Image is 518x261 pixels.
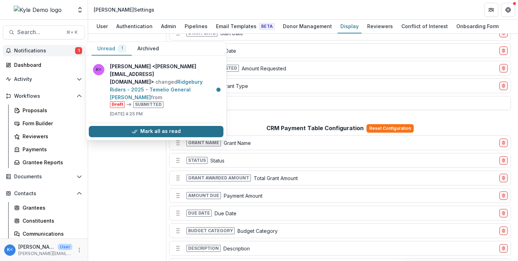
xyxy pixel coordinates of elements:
[499,64,508,72] button: delete-field-row
[172,137,184,148] button: Move field
[499,191,508,200] button: delete-field-row
[75,47,82,54] span: 1
[499,209,508,217] button: delete-field-row
[222,82,248,90] p: Grant Type
[3,59,85,71] a: Dashboard
[92,42,132,56] button: Unread
[14,76,74,82] span: Activity
[499,156,508,165] button: delete-field-row
[3,171,85,182] button: Open Documents
[75,3,85,17] button: Open entity switcher
[364,21,396,31] div: Reviewers
[18,243,55,250] p: [PERSON_NAME] <[PERSON_NAME][EMAIL_ADDRESS][DOMAIN_NAME]>
[91,5,157,15] nav: breadcrumb
[213,20,277,33] a: Email Templates Beta
[132,42,165,56] button: Archived
[499,174,508,182] button: delete-field-row
[11,228,85,240] a: Communications
[3,45,85,56] button: Notifications1
[65,28,79,36] div: ⌘ + K
[14,48,75,54] span: Notifications
[366,124,414,133] button: Reset Configuration
[172,172,184,184] button: Move field
[23,159,79,166] div: Grantee Reports
[484,3,498,17] button: Partners
[186,139,221,146] span: Grant name
[454,21,501,31] div: Onboarding Form
[501,3,515,17] button: Get Help
[11,130,85,142] a: Reviewers
[182,20,210,33] a: Pipelines
[89,126,223,137] button: Mark all as read
[94,21,111,31] div: User
[3,25,85,39] button: Search...
[186,210,212,217] span: Due date
[23,217,79,224] div: Constituents
[186,227,235,234] span: Budget category
[17,29,62,36] span: Search...
[399,20,451,33] a: Conflict of Interest
[23,146,79,153] div: Payments
[3,74,85,85] button: Open Activity
[182,21,210,31] div: Pipelines
[94,20,111,33] a: User
[58,244,72,250] p: User
[14,93,74,99] span: Workflows
[14,6,62,14] img: Kyle Demo logo
[158,21,179,31] div: Admin
[23,120,79,127] div: Form Builder
[11,202,85,214] a: Grantees
[238,227,278,235] p: Budget Category
[3,188,85,199] button: Open Contacts
[223,245,250,252] p: Description
[23,204,79,211] div: Grantees
[338,20,362,33] a: Display
[186,157,208,164] span: Status
[338,21,362,31] div: Display
[186,192,221,199] span: Amount due
[110,63,219,108] p: changed from
[454,20,501,33] a: Onboarding Form
[364,20,396,33] a: Reviewers
[7,248,13,252] div: Kyle Ford <kyle+temelio+demo@trytemelio.com>
[23,133,79,140] div: Reviewers
[499,82,508,90] button: delete-field-row
[11,215,85,227] a: Constituents
[14,61,79,69] div: Dashboard
[186,174,251,182] span: Grant awarded amount
[266,125,364,132] h2: CRM Payment Table Configuration
[172,208,184,219] button: Move field
[11,144,85,155] a: Payments
[158,20,179,33] a: Admin
[14,191,74,197] span: Contacts
[94,6,154,13] div: [PERSON_NAME] Settings
[280,21,335,31] div: Donor Management
[172,225,184,236] button: Move field
[499,46,508,55] button: delete-field-row
[224,192,263,199] p: Payment Amount
[23,230,79,237] div: Communications
[3,90,85,102] button: Open Workflows
[110,79,203,100] a: Ridgebury Riders - 2025 - Temelio General [PERSON_NAME]
[172,155,184,166] button: Move field
[280,20,335,33] a: Donor Management
[399,21,451,31] div: Conflict of Interest
[75,246,84,254] button: More
[11,104,85,116] a: Proposals
[14,174,74,180] span: Documents
[172,190,184,201] button: Move field
[23,107,79,114] div: Proposals
[224,139,251,147] p: Grant Name
[113,21,155,31] div: Authentication
[121,46,123,51] span: 1
[499,227,508,235] button: delete-field-row
[18,250,72,257] p: [PERSON_NAME][EMAIL_ADDRESS][DOMAIN_NAME]
[11,157,85,168] a: Grantee Reports
[172,243,184,254] button: Move field
[242,65,286,72] p: Amount Requested
[186,245,221,252] span: Description
[254,174,298,182] p: Total Grant Amount
[213,21,277,31] div: Email Templates
[499,244,508,253] button: delete-field-row
[259,23,275,30] span: Beta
